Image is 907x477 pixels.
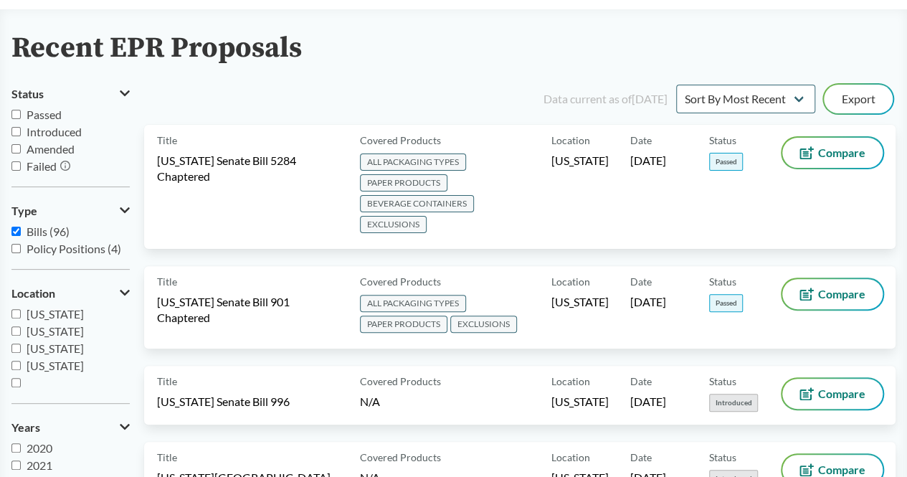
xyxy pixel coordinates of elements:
span: ALL PACKAGING TYPES [360,295,466,312]
span: Date [630,450,652,465]
span: BEVERAGE CONTAINERS [360,195,474,212]
span: Years [11,421,40,434]
input: 2020 [11,443,21,453]
input: [US_STATE] [11,309,21,318]
input: Amended [11,144,21,154]
span: Amended [27,142,75,156]
span: Covered Products [360,274,441,289]
span: Date [630,133,652,148]
span: [DATE] [630,394,666,410]
span: Policy Positions (4) [27,242,121,255]
span: [US_STATE] [27,341,84,355]
button: Location [11,281,130,306]
span: [US_STATE] [551,153,609,169]
span: N/A [360,395,380,408]
button: Type [11,199,130,223]
span: [US_STATE] [27,307,84,321]
span: EXCLUSIONS [450,316,517,333]
span: Compare [818,388,865,400]
span: [US_STATE] [27,359,84,372]
span: Title [157,133,177,148]
button: Status [11,82,130,106]
input: Passed [11,110,21,119]
span: Date [630,374,652,389]
button: Export [824,85,893,113]
h2: Recent EPR Proposals [11,32,302,65]
span: Date [630,274,652,289]
span: Title [157,274,177,289]
button: Years [11,415,130,440]
span: Compare [818,288,865,300]
span: Title [157,374,177,389]
input: [US_STATE] [11,344,21,353]
span: Status [709,450,736,465]
span: PAPER PRODUCTS [360,316,447,333]
span: Location [551,133,590,148]
span: Location [551,274,590,289]
span: 2020 [27,441,52,455]
span: [US_STATE] Senate Bill 996 [157,394,290,410]
button: Compare [782,279,883,309]
span: Location [551,450,590,465]
span: [US_STATE] Senate Bill 901 Chaptered [157,294,343,326]
span: [DATE] [630,153,666,169]
span: Covered Products [360,450,441,465]
span: Introduced [709,394,758,412]
span: Title [157,450,177,465]
span: Compare [818,464,865,476]
button: Compare [782,379,883,409]
input: [US_STATE] [11,361,21,370]
span: Introduced [27,125,82,138]
span: [DATE] [630,294,666,310]
span: Type [11,204,37,217]
span: Covered Products [360,133,441,148]
span: [US_STATE] [551,294,609,310]
span: Status [11,88,44,100]
span: PAPER PRODUCTS [360,174,447,192]
span: Passed [709,294,743,312]
span: Passed [709,153,743,171]
span: Failed [27,159,57,173]
span: Covered Products [360,374,441,389]
input: Failed [11,161,21,171]
span: EXCLUSIONS [360,216,427,233]
div: Data current as of [DATE] [543,90,668,108]
input: 2021 [11,461,21,470]
input: Bills (96) [11,227,21,236]
span: [US_STATE] Senate Bill 5284 Chaptered [157,153,343,184]
span: Status [709,374,736,389]
span: 2021 [27,458,52,472]
span: Status [709,274,736,289]
input: Introduced [11,127,21,136]
input: Policy Positions (4) [11,244,21,253]
span: ALL PACKAGING TYPES [360,154,466,171]
span: Location [551,374,590,389]
span: Bills (96) [27,225,70,238]
span: [US_STATE] [551,394,609,410]
span: Compare [818,147,865,159]
span: [US_STATE] [27,324,84,338]
input: [US_STATE] [11,326,21,336]
span: Location [11,287,55,300]
span: Status [709,133,736,148]
input: [GEOGRAPHIC_DATA] [11,378,21,387]
button: Compare [782,138,883,168]
span: Passed [27,108,62,121]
